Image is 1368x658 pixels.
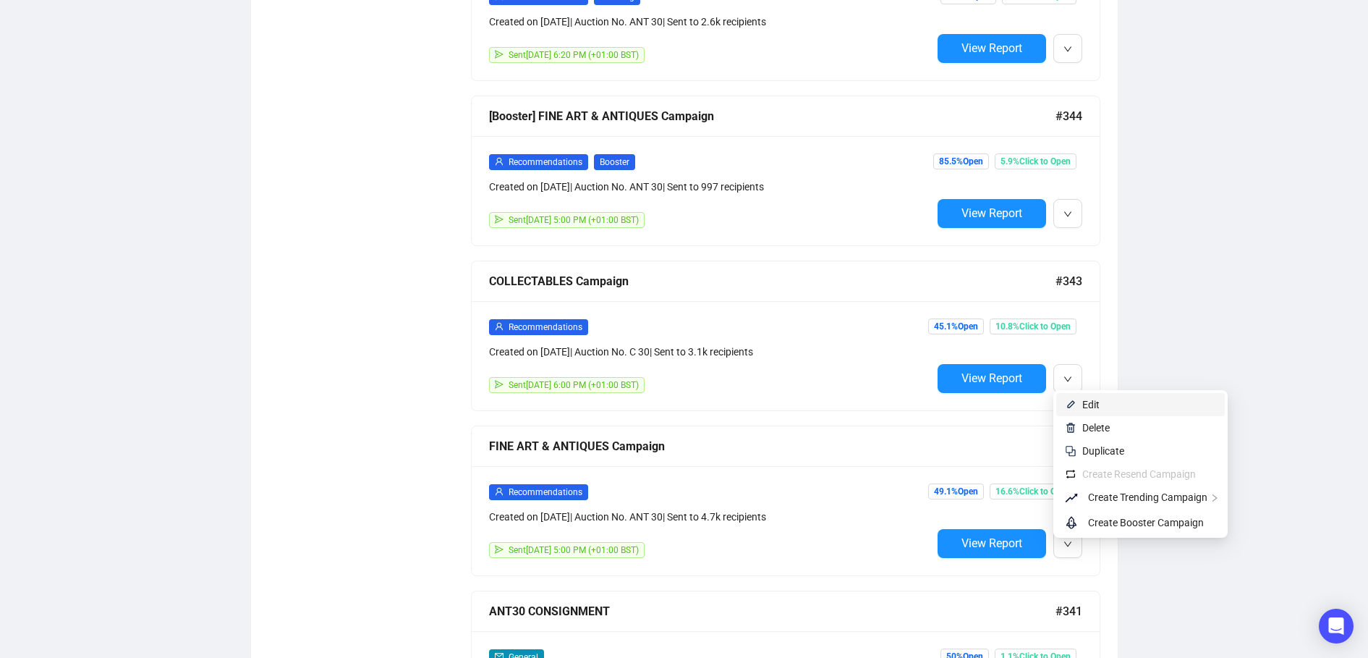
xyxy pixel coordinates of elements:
span: down [1063,210,1072,219]
span: #343 [1055,272,1082,290]
span: #341 [1055,602,1082,620]
span: rise [1065,489,1082,507]
span: View Report [961,536,1022,550]
span: 10.8% Click to Open [990,319,1076,334]
span: Sent [DATE] 5:00 PM (+01:00 BST) [509,545,639,555]
span: Create Trending Campaign [1088,492,1207,503]
span: 85.5% Open [933,153,989,169]
div: Created on [DATE] | Auction No. ANT 30 | Sent to 4.7k recipients [489,509,932,525]
span: View Report [961,371,1022,385]
span: View Report [961,206,1022,220]
span: Sent [DATE] 5:00 PM (+01:00 BST) [509,215,639,225]
button: View Report [938,34,1046,63]
span: down [1063,375,1072,384]
button: View Report [938,199,1046,228]
img: svg+xml;base64,PHN2ZyB4bWxucz0iaHR0cDovL3d3dy53My5vcmcvMjAwMC9zdmciIHdpZHRoPSIyNCIgaGVpZ2h0PSIyNC... [1065,445,1076,457]
div: [Booster] FINE ART & ANTIQUES Campaign [489,107,1055,125]
span: down [1063,45,1072,54]
span: Recommendations [509,487,582,497]
span: send [495,215,504,224]
img: retweet.svg [1065,468,1076,480]
span: user [495,487,504,496]
span: rocket [1065,514,1082,531]
span: Edit [1082,399,1100,410]
div: COLLECTABLES Campaign [489,272,1055,290]
div: Created on [DATE] | Auction No. ANT 30 | Sent to 2.6k recipients [489,14,932,30]
span: send [495,545,504,554]
span: Delete [1082,422,1110,434]
span: user [495,157,504,166]
img: svg+xml;base64,PHN2ZyB4bWxucz0iaHR0cDovL3d3dy53My5vcmcvMjAwMC9zdmciIHhtbG5zOnhsaW5rPSJodHRwOi8vd3... [1065,399,1076,410]
div: Created on [DATE] | Auction No. C 30 | Sent to 3.1k recipients [489,344,932,360]
span: down [1063,540,1072,549]
span: 45.1% Open [928,319,984,334]
div: Open Intercom Messenger [1319,609,1354,644]
span: 5.9% Click to Open [995,153,1076,169]
span: 16.6% Click to Open [990,484,1076,499]
span: Sent [DATE] 6:00 PM (+01:00 BST) [509,380,639,390]
span: 49.1% Open [928,484,984,499]
span: Sent [DATE] 6:20 PM (+01:00 BST) [509,50,639,60]
button: View Report [938,364,1046,393]
span: send [495,50,504,59]
img: svg+xml;base64,PHN2ZyB4bWxucz0iaHR0cDovL3d3dy53My5vcmcvMjAwMC9zdmciIHhtbG5zOnhsaW5rPSJodHRwOi8vd3... [1065,422,1076,434]
span: send [495,380,504,389]
div: FINE ART & ANTIQUES Campaign [489,437,1055,455]
button: View Report [938,529,1046,558]
span: Create Booster Campaign [1088,517,1204,528]
span: Create Resend Campaign [1082,468,1196,480]
a: COLLECTABLES Campaign#343userRecommendationsCreated on [DATE]| Auction No. C 30| Sent to 3.1k rec... [471,261,1100,411]
a: [Booster] FINE ART & ANTIQUES Campaign#344userRecommendationsBoosterCreated on [DATE]| Auction No... [471,96,1100,246]
span: right [1210,494,1219,502]
div: ANT30 CONSIGNMENT [489,602,1055,620]
span: Booster [594,154,635,170]
span: #344 [1055,107,1082,125]
span: Recommendations [509,157,582,167]
span: View Report [961,41,1022,55]
span: user [495,322,504,331]
span: Recommendations [509,322,582,332]
a: FINE ART & ANTIQUES Campaign#342userRecommendationsCreated on [DATE]| Auction No. ANT 30| Sent to... [471,426,1100,576]
div: Created on [DATE] | Auction No. ANT 30 | Sent to 997 recipients [489,179,932,195]
span: Duplicate [1082,445,1124,457]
